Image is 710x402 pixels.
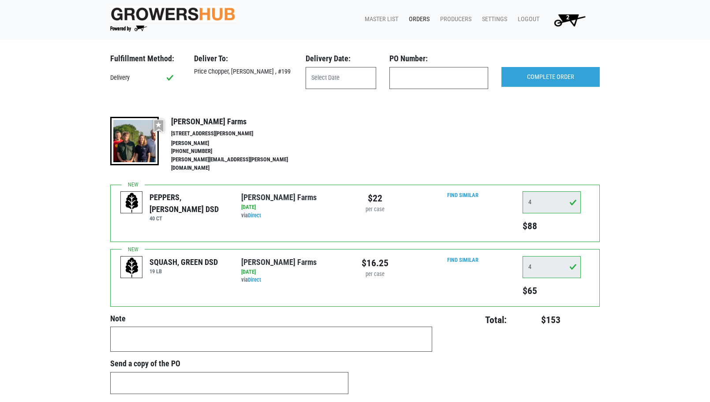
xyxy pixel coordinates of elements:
li: [STREET_ADDRESS][PERSON_NAME] [171,130,307,138]
div: per case [362,270,389,279]
input: Select Date [306,67,376,89]
a: Logout [511,11,543,28]
h3: Deliver To: [194,54,292,63]
h3: Fulfillment Method: [110,54,181,63]
input: Qty [523,256,581,278]
h4: $153 [512,314,561,326]
a: Direct [248,212,261,219]
h6: 40 CT [149,215,228,222]
input: COMPLETE ORDER [501,67,600,87]
li: [PERSON_NAME][EMAIL_ADDRESS][PERSON_NAME][DOMAIN_NAME] [171,156,307,172]
div: Price Chopper, [PERSON_NAME] , #199 [187,67,299,77]
a: Orders [402,11,433,28]
a: Direct [248,276,261,283]
div: $22 [362,191,389,205]
a: Producers [433,11,475,28]
img: thumbnail-8a08f3346781c529aa742b86dead986c.jpg [110,117,159,165]
a: Find Similar [447,192,478,198]
a: [PERSON_NAME] Farms [241,193,317,202]
div: SQUASH, GREEN DSD [149,256,218,268]
div: per case [362,205,389,214]
h4: Note [110,314,432,324]
h6: 19 LB [149,268,218,275]
h3: Send a copy of the PO [110,359,348,368]
input: Qty [523,191,581,213]
span: 2 [566,14,569,21]
h3: PO Number: [389,54,488,63]
h5: $65 [523,285,581,297]
h3: Delivery Date: [306,54,376,63]
a: [PERSON_NAME] Farms [241,257,317,267]
h4: [PERSON_NAME] Farms [171,117,307,127]
img: Powered by Big Wheelbarrow [110,26,147,32]
div: via [241,276,348,284]
li: [PERSON_NAME] [171,139,307,148]
img: placeholder-variety-43d6402dacf2d531de610a020419775a.svg [121,192,143,214]
a: Master List [358,11,402,28]
div: [DATE] [241,203,348,212]
div: PEPPERS, [PERSON_NAME] DSD [149,191,228,215]
a: Find Similar [447,257,478,263]
div: [DATE] [241,268,348,276]
h4: Total: [446,314,507,326]
a: Settings [475,11,511,28]
div: via [241,212,348,220]
img: placeholder-variety-43d6402dacf2d531de610a020419775a.svg [121,257,143,279]
img: Cart [550,11,589,29]
div: $16.25 [362,256,389,270]
li: [PHONE_NUMBER] [171,147,307,156]
img: original-fc7597fdc6adbb9d0e2ae620e786d1a2.jpg [110,6,235,22]
a: 2 [543,11,593,29]
h5: $88 [523,220,581,232]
